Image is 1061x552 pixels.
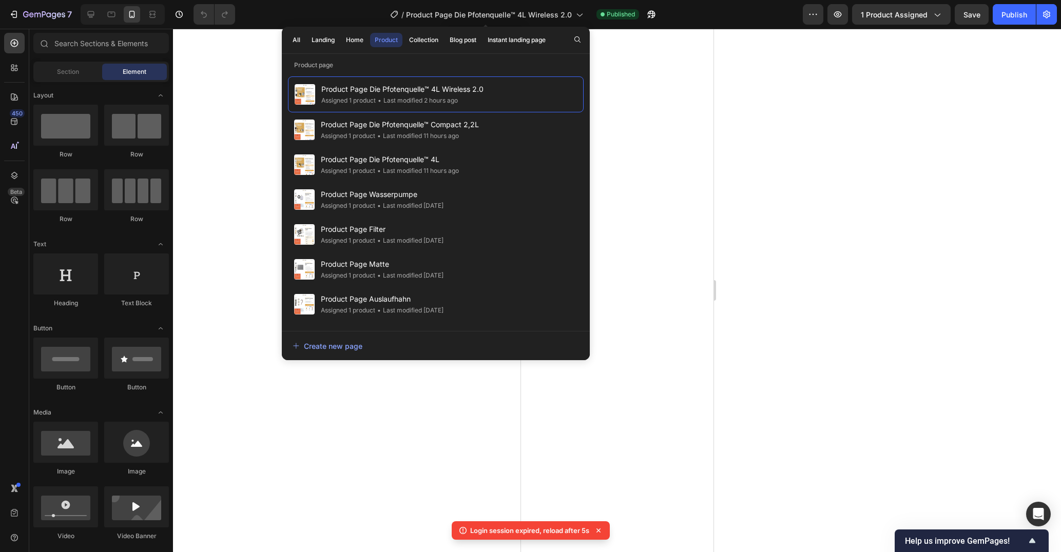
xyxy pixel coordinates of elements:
[33,383,98,392] div: Button
[152,404,169,421] span: Toggle open
[282,60,590,70] p: Product page
[33,214,98,224] div: Row
[445,33,481,47] button: Blog post
[321,95,376,106] div: Assigned 1 product
[483,33,550,47] button: Instant landing page
[321,188,443,201] span: Product Page Wasserpumpe
[1001,9,1027,20] div: Publish
[33,33,169,53] input: Search Sections & Elements
[152,320,169,337] span: Toggle open
[852,4,951,25] button: 1 product assigned
[377,306,381,314] span: •
[10,109,25,117] div: 450
[406,9,572,20] span: Product Page Die Pfotenquelle™ 4L Wireless 2.0
[292,336,580,356] button: Create new page
[375,131,459,141] div: Last modified 11 hours ago
[375,305,443,316] div: Last modified [DATE]
[375,201,443,211] div: Last modified [DATE]
[401,9,404,20] span: /
[993,4,1036,25] button: Publish
[375,35,398,45] div: Product
[377,236,381,244] span: •
[375,270,443,281] div: Last modified [DATE]
[104,214,169,224] div: Row
[8,188,25,196] div: Beta
[404,33,443,47] button: Collection
[321,270,375,281] div: Assigned 1 product
[321,235,375,246] div: Assigned 1 product
[321,223,443,235] span: Product Page Filter
[33,467,98,476] div: Image
[470,525,589,536] p: Login session expired, reload after 5s
[488,35,546,45] div: Instant landing page
[861,9,928,20] span: 1 product assigned
[521,29,713,552] iframe: Design area
[378,96,381,104] span: •
[104,531,169,541] div: Video Banner
[33,324,52,333] span: Button
[321,131,375,141] div: Assigned 1 product
[955,4,989,25] button: Save
[33,408,51,417] span: Media
[375,235,443,246] div: Last modified [DATE]
[104,383,169,392] div: Button
[67,8,72,21] p: 7
[963,10,980,19] span: Save
[346,35,363,45] div: Home
[152,236,169,252] span: Toggle open
[307,33,339,47] button: Landing
[33,150,98,159] div: Row
[321,83,484,95] span: Product Page Die Pfotenquelle™ 4L Wireless 2.0
[33,240,46,249] span: Text
[321,258,443,270] span: Product Page Matte
[905,536,1026,546] span: Help us improve GemPages!
[321,153,459,166] span: Product Page Die Pfotenquelle™ 4L
[450,35,476,45] div: Blog post
[321,166,375,176] div: Assigned 1 product
[57,67,79,76] span: Section
[376,95,458,106] div: Last modified 2 hours ago
[607,10,635,19] span: Published
[104,299,169,308] div: Text Block
[288,33,305,47] button: All
[341,33,368,47] button: Home
[321,119,479,131] span: Product Page Die Pfotenquelle™ Compact 2,2L
[375,166,459,176] div: Last modified 11 hours ago
[152,87,169,104] span: Toggle open
[293,35,300,45] div: All
[905,535,1038,547] button: Show survey - Help us improve GemPages!
[33,531,98,541] div: Video
[377,132,381,140] span: •
[377,167,381,174] span: •
[321,201,375,211] div: Assigned 1 product
[194,4,235,25] div: Undo/Redo
[4,4,76,25] button: 7
[293,341,362,351] div: Create new page
[312,35,335,45] div: Landing
[321,305,375,316] div: Assigned 1 product
[321,293,443,305] span: Product Page Auslaufhahn
[33,91,53,100] span: Layout
[409,35,438,45] div: Collection
[377,271,381,279] span: •
[33,299,98,308] div: Heading
[123,67,146,76] span: Element
[104,467,169,476] div: Image
[1026,502,1051,526] div: Open Intercom Messenger
[104,150,169,159] div: Row
[370,33,402,47] button: Product
[377,202,381,209] span: •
